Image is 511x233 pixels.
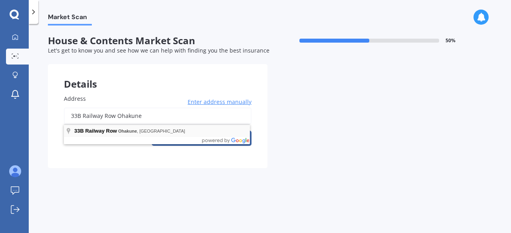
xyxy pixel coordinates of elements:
span: Market Scan [48,13,92,24]
span: Ohakune [118,129,137,133]
span: , [GEOGRAPHIC_DATA] [118,129,185,133]
span: 50 % [446,38,456,43]
span: Enter address manually [188,98,252,106]
div: Details [48,64,267,88]
span: Let's get to know you and see how we can help with finding you the best insurance [48,47,269,54]
span: Address [64,95,86,102]
span: Railway Row [85,128,117,134]
input: Enter address [64,108,252,124]
img: ALV-UjUWzYwYma8ZR-IwN8EdxmfbYmwhH-6XQPWz7o5Nw1hKTAVyug=s96-c [9,165,21,177]
span: 33B [74,128,84,134]
span: House & Contents Market Scan [48,35,267,47]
